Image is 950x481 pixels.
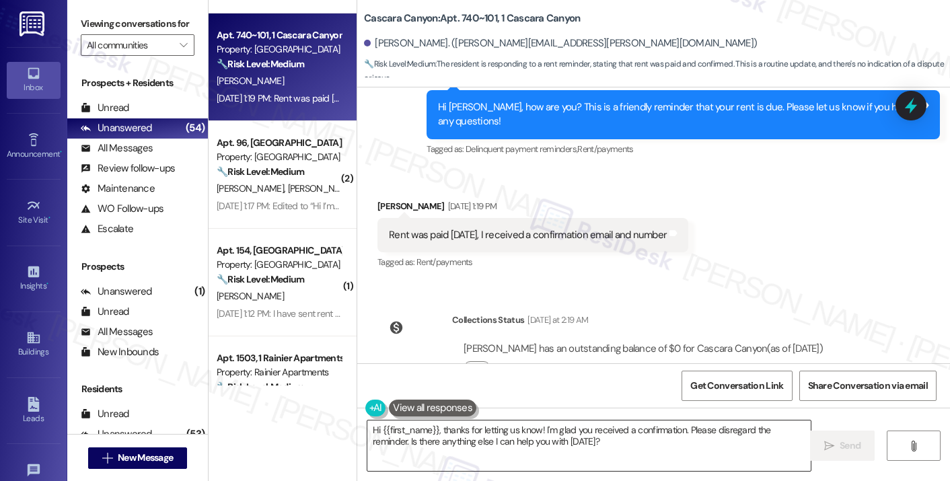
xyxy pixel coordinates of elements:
div: Residents [67,382,208,396]
button: New Message [88,447,188,469]
a: Buildings [7,326,61,363]
div: Tagged as: [377,252,688,272]
i:  [180,40,187,50]
strong: 🔧 Risk Level: Medium [217,381,304,393]
div: WO Follow-ups [81,202,163,216]
div: Tagged as: [427,139,940,159]
div: Review follow-ups [81,161,175,176]
div: Unanswered [81,121,152,135]
span: Rent/payments [416,256,473,268]
div: Property: [GEOGRAPHIC_DATA] [217,42,341,57]
button: Get Conversation Link [682,371,792,401]
input: All communities [87,34,173,56]
span: Send [840,439,861,453]
span: • [46,279,48,289]
div: Unread [81,101,129,115]
a: Leads [7,393,61,429]
span: : The resident is responding to a rent reminder, stating that rent was paid and confirmed. This i... [364,57,950,86]
button: Share Conversation via email [799,371,937,401]
span: Delinquent payment reminders , [466,143,577,155]
strong: 🔧 Risk Level: Medium [364,59,435,69]
span: Get Conversation Link [690,379,783,393]
i:  [824,441,834,451]
strong: 🔧 Risk Level: Medium [217,273,304,285]
div: Apt. 1503, 1 Rainier Apartments [217,351,341,365]
div: Rent was paid [DATE], I received a confirmation email and number [389,228,667,242]
span: Rent/payments [577,143,634,155]
div: Unanswered [81,285,152,299]
div: [DATE] 1:19 PM: Rent was paid [DATE], I received a confirmation email and number [217,92,529,104]
strong: 🔧 Risk Level: Medium [217,165,304,178]
span: [PERSON_NAME] [288,182,355,194]
div: Unread [81,407,129,421]
div: New Inbounds [81,345,159,359]
label: Viewing conversations for [81,13,194,34]
textarea: Hi {{first_name}}, thanks for letting us know! I'm glad you received a confirmation. Please disre... [367,420,811,471]
div: Prospects [67,260,208,274]
div: [DATE] 1:19 PM [445,199,497,213]
div: Unread [81,305,129,319]
div: Apt. 154, [GEOGRAPHIC_DATA] [217,244,341,258]
div: Collections Status [452,313,524,327]
strong: 🔧 Risk Level: Medium [217,58,304,70]
span: Share Conversation via email [808,379,928,393]
div: Property: Rainier Apartments [217,365,341,379]
i:  [908,441,918,451]
i:  [102,453,112,464]
span: [PERSON_NAME] [217,75,284,87]
div: Property: [GEOGRAPHIC_DATA] [217,150,341,164]
div: All Messages [81,141,153,155]
div: Apt. 96, [GEOGRAPHIC_DATA] [217,136,341,150]
div: Hi [PERSON_NAME], how are you? This is a friendly reminder that your rent is due. Please let us k... [438,100,918,129]
button: Send [810,431,875,461]
div: All Messages [81,325,153,339]
div: [PERSON_NAME] [377,199,688,218]
b: Cascara Canyon: Apt. 740~101, 1 Cascara Canyon [364,11,580,26]
div: [DATE] 1:12 PM: I have sent rent it just needs to come out of my banking still [217,307,503,320]
div: (54) [182,118,208,139]
a: Insights • [7,260,61,297]
label: Click to show details [496,361,575,375]
div: Maintenance [81,182,155,196]
div: [PERSON_NAME]. ([PERSON_NAME][EMAIL_ADDRESS][PERSON_NAME][DOMAIN_NAME]) [364,36,757,50]
div: Property: [GEOGRAPHIC_DATA] [217,258,341,272]
img: ResiDesk Logo [20,11,47,36]
div: Apt. 740~101, 1 Cascara Canyon [217,28,341,42]
span: New Message [118,451,173,465]
div: [PERSON_NAME] has an outstanding balance of $0 for Cascara Canyon (as of [DATE]) [464,342,823,356]
div: (1) [191,281,208,302]
div: Prospects + Residents [67,76,208,90]
span: • [48,213,50,223]
a: Inbox [7,62,61,98]
span: [PERSON_NAME] [217,290,284,302]
div: (53) [183,424,208,445]
div: Escalate [81,222,133,236]
div: [DATE] at 2:19 AM [524,313,588,327]
div: Unanswered [81,427,152,441]
a: Site Visit • [7,194,61,231]
span: • [60,147,62,157]
span: [PERSON_NAME] [217,182,288,194]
